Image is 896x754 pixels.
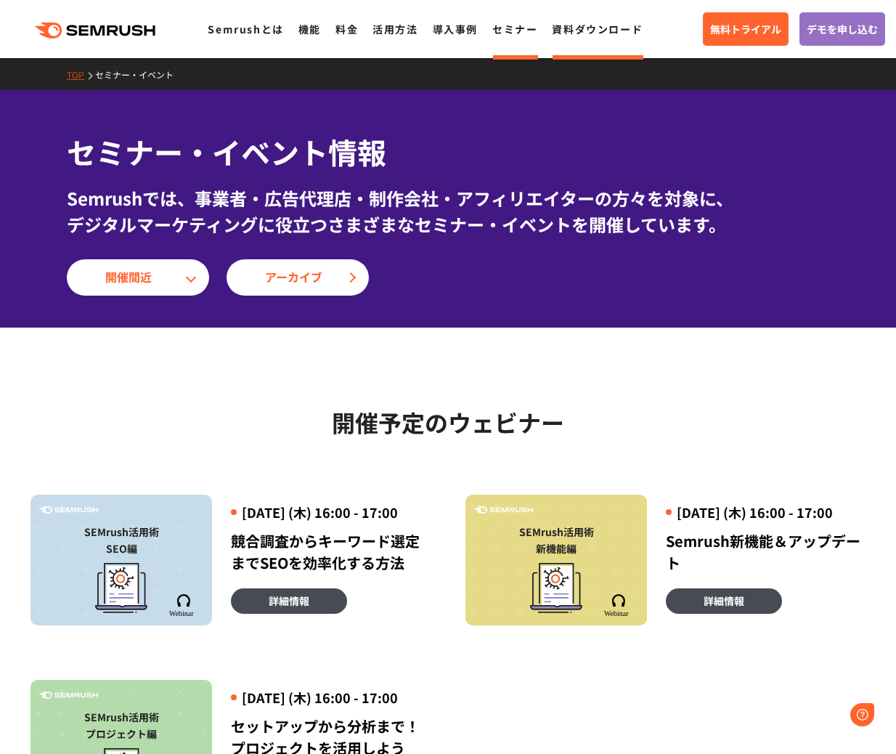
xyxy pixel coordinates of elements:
[231,503,431,522] div: [DATE] (木) 16:00 - 17:00
[666,530,866,574] div: Semrush新機能＆アップデート
[168,594,198,617] img: Semrush
[265,268,330,287] span: アーカイブ
[38,709,205,742] div: SEMrush活用術 プロジェクト編
[799,12,885,46] a: デモを申し込む
[227,259,369,296] a: アーカイブ
[335,22,358,36] a: 料金
[666,588,782,614] a: 詳細情報
[492,22,537,36] a: セミナー
[474,506,533,514] img: Semrush
[208,22,283,36] a: Semrushとは
[67,131,829,174] h1: セミナー・イベント情報
[704,593,744,609] span: 詳細情報
[105,268,171,287] span: 開催間近
[473,524,640,557] div: SEMrush活用術 新機能編
[39,506,98,514] img: Semrush
[666,503,866,522] div: [DATE] (木) 16:00 - 17:00
[298,22,321,36] a: 機能
[30,404,866,440] h2: 開催予定のウェビナー
[39,692,98,700] img: Semrush
[710,21,781,37] span: 無料トライアル
[67,185,829,238] div: Semrushでは、事業者・広告代理店・制作会社・アフィリエイターの方々を対象に、 デジタルマーケティングに役立つさまざまなセミナー・イベントを開催しています。
[95,68,184,81] a: セミナー・イベント
[231,689,431,707] div: [DATE] (木) 16:00 - 17:00
[552,22,643,36] a: 資料ダウンロード
[372,22,418,36] a: 活用方法
[269,593,309,609] span: 詳細情報
[38,524,205,557] div: SEMrush活用術 SEO編
[807,21,878,37] span: デモを申し込む
[433,22,478,36] a: 導入事例
[767,697,880,738] iframe: Help widget launcher
[603,594,633,617] img: Semrush
[231,530,431,574] div: 競合調査からキーワード選定までSEOを効率化する方法
[703,12,789,46] a: 無料トライアル
[67,259,209,296] a: 開催間近
[231,588,347,614] a: 詳細情報
[67,68,95,81] a: TOP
